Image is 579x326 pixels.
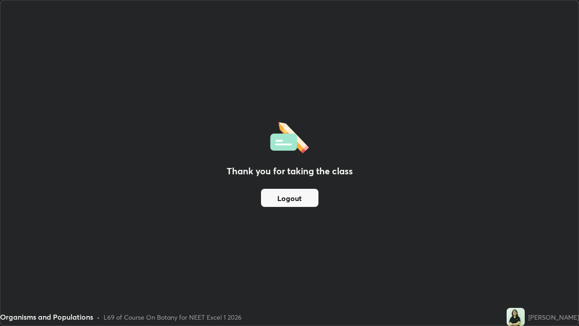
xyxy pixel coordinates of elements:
div: L69 of Course On Botany for NEET Excel 1 2026 [104,312,242,322]
div: • [97,312,100,322]
div: [PERSON_NAME] [528,312,579,322]
img: offlineFeedback.1438e8b3.svg [270,119,309,153]
h2: Thank you for taking the class [227,164,353,178]
button: Logout [261,189,318,207]
img: b717d25577f447d5b7b8baad72da35ae.jpg [507,308,525,326]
